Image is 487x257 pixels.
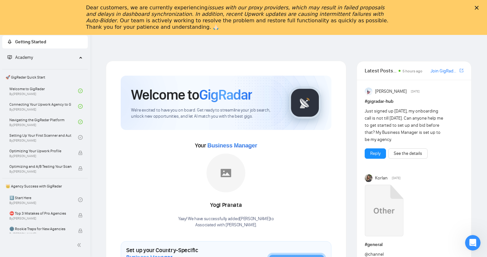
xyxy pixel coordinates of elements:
[365,241,463,248] h1: # general
[78,135,83,140] span: check-circle
[131,86,252,103] h1: Welcome to
[365,174,372,182] img: Korlan
[375,175,388,182] span: Korlan
[402,69,422,73] span: 5 hours ago
[365,148,386,159] button: Reply
[9,130,78,145] a: Setting Up Your First Scanner and Auto-BidderBy[PERSON_NAME]
[2,36,88,48] li: Getting Started
[9,115,78,129] a: Navigating the GigRadar PlatformBy[PERSON_NAME]
[9,154,71,158] span: By [PERSON_NAME]
[15,55,33,60] span: Academy
[9,210,71,217] span: ⛔ Top 3 Mistakes of Pro Agencies
[475,6,481,10] div: Close
[370,150,380,157] a: Reply
[77,242,83,248] span: double-left
[365,98,463,105] h1: # gigradar-hub
[460,68,463,73] span: export
[78,198,83,202] span: check-circle
[9,163,71,170] span: Optimizing and A/B Testing Your Scanner for Better Results
[365,108,444,143] div: Just signed up [DATE], my onboarding call is not till [DATE]. Can anyone help me to get started t...
[7,55,12,59] span: fund-projection-screen
[7,39,12,44] span: rocket
[3,71,87,84] span: 🚀 GigRadar Quick Start
[207,142,257,149] span: Business Manager
[289,87,321,119] img: gigradar-logo.png
[178,222,274,228] p: Associated with [PERSON_NAME] .
[9,217,71,220] span: By [PERSON_NAME]
[9,232,71,236] span: By [PERSON_NAME]
[178,216,274,228] div: Yaay! We have successfully added [PERSON_NAME] to
[411,89,420,94] span: [DATE]
[78,213,83,218] span: lock
[375,88,407,95] span: [PERSON_NAME]
[78,229,83,233] span: lock
[9,148,71,154] span: Optimizing Your Upwork Profile
[78,166,83,171] span: lock
[195,142,257,149] span: Your
[7,55,33,60] span: Academy
[86,5,385,24] i: issues with our proxy providers, which may result in failed proposals and delays in dashboard syn...
[388,148,428,159] button: See the details
[131,107,279,120] span: We're excited to have you on board. Get ready to streamline your job search, unlock new opportuni...
[199,86,252,103] span: GigRadar
[365,88,372,95] img: Anisuzzaman Khan
[78,151,83,155] span: lock
[365,185,403,239] a: Upwork Success with GigRadar.mp4
[178,200,274,211] div: Yogi Pranata
[465,235,481,251] iframe: Intercom live chat
[365,67,397,75] span: Latest Posts from the GigRadar Community
[15,39,46,45] span: Getting Started
[365,252,384,257] span: @channel
[9,84,78,98] a: Welcome to GigRadarBy[PERSON_NAME]
[78,120,83,124] span: check-circle
[78,89,83,93] span: check-circle
[207,154,245,192] img: placeholder.png
[3,180,87,193] span: 👑 Agency Success with GigRadar
[394,150,422,157] a: See the details
[460,68,463,74] a: export
[86,5,391,30] div: Dear customers, we are currently experiencing . Our team is actively working to resolve the probl...
[78,104,83,109] span: check-circle
[9,226,71,232] span: 🌚 Rookie Traps for New Agencies
[431,68,458,75] a: Join GigRadar Slack Community
[9,193,78,207] a: 1️⃣ Start HereBy[PERSON_NAME]
[9,170,71,174] span: By [PERSON_NAME]
[9,99,78,113] a: Connecting Your Upwork Agency to GigRadarBy[PERSON_NAME]
[392,175,401,181] span: [DATE]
